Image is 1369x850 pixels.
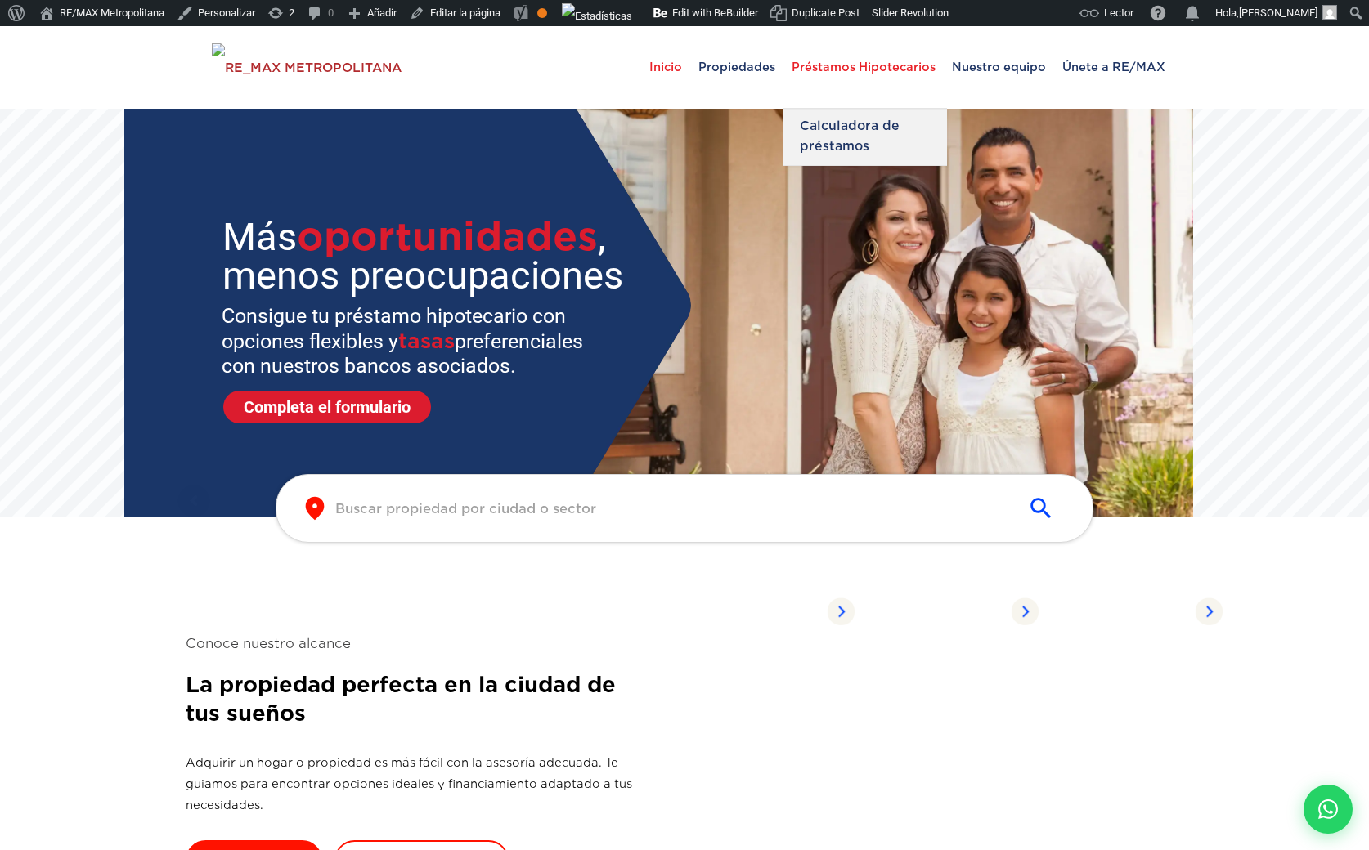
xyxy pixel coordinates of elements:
a: Préstamos Hipotecarios [783,26,944,108]
h2: La propiedad perfecta en la ciudad de tus sueños [186,670,644,727]
span: tasas [398,329,455,353]
a: Calculadora de préstamos [783,108,947,166]
a: Nuestro equipo [944,26,1054,108]
input: Buscar propiedad por ciudad o sector [335,499,1008,518]
span: Slider Revolution [872,7,949,19]
span: Inicio [641,42,690,92]
span: Propiedades listadas [691,593,827,629]
div: Aceptable [537,8,547,18]
span: Nuestro equipo [944,42,1054,92]
img: RE_MAX METROPOLITANA [212,43,402,92]
a: RE/MAX Metropolitana [212,26,402,108]
img: Arrow Right [1011,597,1039,625]
sr7-txt: Consigue tu préstamo hipotecario con opciones flexibles y preferenciales con nuestros bancos asoc... [222,304,597,378]
span: Propiedades listadas [1059,593,1195,629]
a: Completa el formulario [223,391,431,423]
a: Inicio [641,26,690,108]
span: Propiedades listadas [875,593,1011,629]
sr7-txt: Más , menos preocupaciones [222,217,630,294]
img: Arrow Right [1195,597,1223,625]
span: oportunidades [297,213,598,259]
a: Propiedades [690,26,783,108]
img: Visitas de 48 horas. Haz clic para ver más estadísticas del sitio. [562,3,632,29]
span: Propiedades [690,42,783,92]
a: Únete a RE/MAX [1054,26,1174,108]
img: Arrow Right [827,597,855,625]
span: Calculadora de préstamos [800,116,931,157]
span: [PERSON_NAME] [1239,7,1317,19]
span: Únete a RE/MAX [1054,42,1174,92]
p: Adquirir un hogar o propiedad es más fácil con la asesoría adecuada. Te guiamos para encontrar op... [186,752,644,816]
span: Préstamos Hipotecarios [783,42,944,92]
span: Conoce nuestro alcance [186,633,644,654]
